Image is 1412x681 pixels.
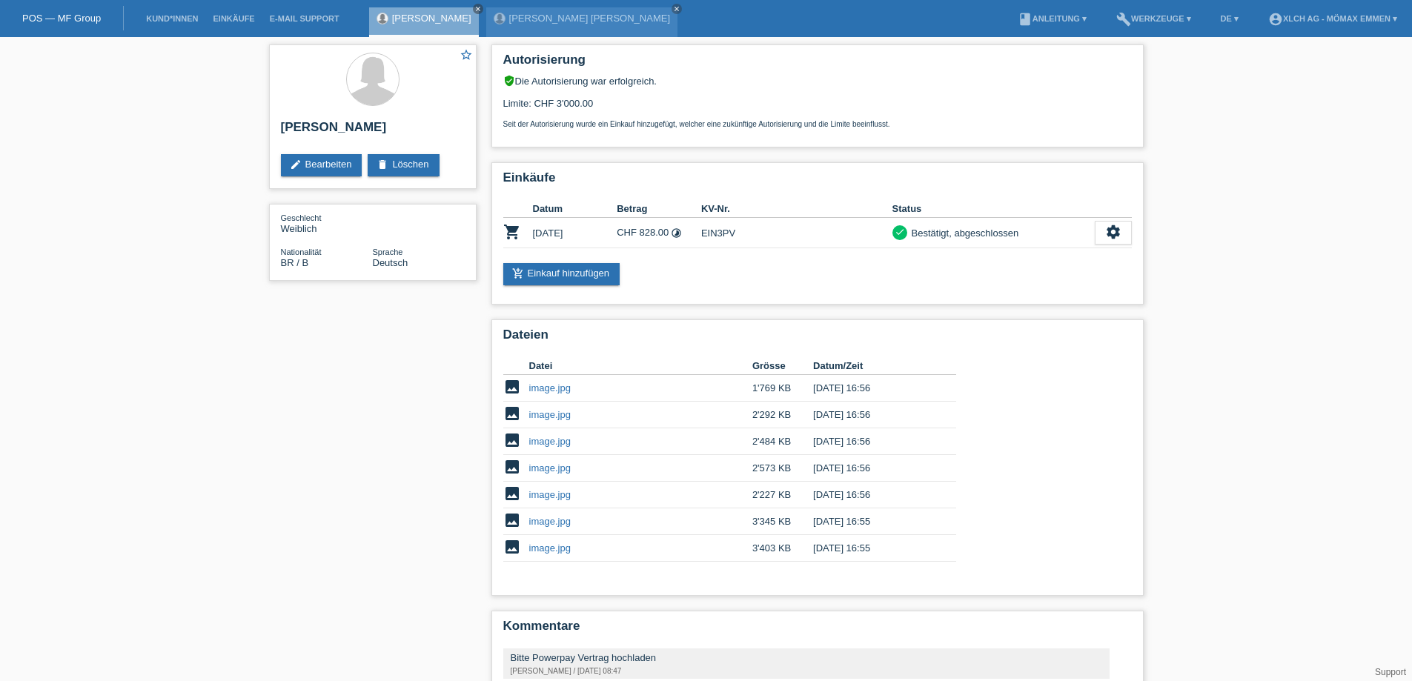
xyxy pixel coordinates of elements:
a: Kund*innen [139,14,205,23]
span: Brasilien / B / 26.09.2020 [281,257,309,268]
a: Einkäufe [205,14,262,23]
td: 2'227 KB [752,482,813,508]
div: Die Autorisierung war erfolgreich. [503,75,1132,87]
i: image [503,485,521,502]
a: star_border [460,48,473,64]
span: Nationalität [281,248,322,256]
i: image [503,538,521,556]
th: Datum [533,200,617,218]
i: image [503,458,521,476]
td: [DATE] 16:55 [813,535,935,562]
i: 6 Raten [671,227,682,239]
i: book [1018,12,1033,27]
a: image.jpg [529,409,571,420]
a: [PERSON_NAME] [392,13,471,24]
td: [DATE] 16:56 [813,402,935,428]
i: close [474,5,482,13]
td: [DATE] 16:56 [813,455,935,482]
td: CHF 828.00 [617,218,701,248]
div: Weiblich [281,212,373,234]
td: [DATE] 16:56 [813,375,935,402]
td: [DATE] 16:56 [813,482,935,508]
i: image [503,378,521,396]
td: 1'769 KB [752,375,813,402]
i: POSP00026655 [503,223,521,241]
i: verified_user [503,75,515,87]
span: Deutsch [373,257,408,268]
i: add_shopping_cart [512,268,524,279]
i: edit [290,159,302,170]
i: close [673,5,680,13]
h2: Dateien [503,328,1132,350]
th: Betrag [617,200,701,218]
th: Datum/Zeit [813,357,935,375]
a: DE ▾ [1213,14,1246,23]
td: 2'292 KB [752,402,813,428]
a: bookAnleitung ▾ [1010,14,1094,23]
a: close [473,4,483,14]
td: [DATE] 16:56 [813,428,935,455]
td: [DATE] 16:55 [813,508,935,535]
a: Support [1375,667,1406,677]
div: Bitte Powerpay Vertrag hochladen [511,652,1102,663]
th: Status [892,200,1095,218]
a: image.jpg [529,542,571,554]
a: image.jpg [529,489,571,500]
div: Limite: CHF 3'000.00 [503,87,1132,128]
i: star_border [460,48,473,62]
td: 3'403 KB [752,535,813,562]
a: buildWerkzeuge ▾ [1109,14,1199,23]
i: account_circle [1268,12,1283,27]
a: close [672,4,682,14]
div: [PERSON_NAME] / [DATE] 08:47 [511,667,1102,675]
i: image [503,431,521,449]
h2: Autorisierung [503,53,1132,75]
a: [PERSON_NAME] [PERSON_NAME] [509,13,670,24]
a: deleteLöschen [368,154,439,176]
span: Geschlecht [281,213,322,222]
h2: Einkäufe [503,170,1132,193]
span: Sprache [373,248,403,256]
i: check [895,227,905,237]
a: editBearbeiten [281,154,362,176]
th: Datei [529,357,752,375]
a: image.jpg [529,462,571,474]
a: image.jpg [529,436,571,447]
a: account_circleXLCH AG - Mömax Emmen ▾ [1261,14,1405,23]
td: 2'573 KB [752,455,813,482]
a: image.jpg [529,516,571,527]
td: [DATE] [533,218,617,248]
i: build [1116,12,1131,27]
i: delete [377,159,388,170]
p: Seit der Autorisierung wurde ein Einkauf hinzugefügt, welcher eine zukünftige Autorisierung und d... [503,120,1132,128]
a: POS — MF Group [22,13,101,24]
h2: [PERSON_NAME] [281,120,465,142]
td: EIN3PV [701,218,892,248]
th: Grösse [752,357,813,375]
th: KV-Nr. [701,200,892,218]
a: image.jpg [529,382,571,393]
td: 3'345 KB [752,508,813,535]
i: image [503,405,521,422]
td: 2'484 KB [752,428,813,455]
h2: Kommentare [503,619,1132,641]
div: Bestätigt, abgeschlossen [907,225,1019,241]
a: E-Mail Support [262,14,347,23]
a: add_shopping_cartEinkauf hinzufügen [503,263,620,285]
i: image [503,511,521,529]
i: settings [1105,224,1121,240]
